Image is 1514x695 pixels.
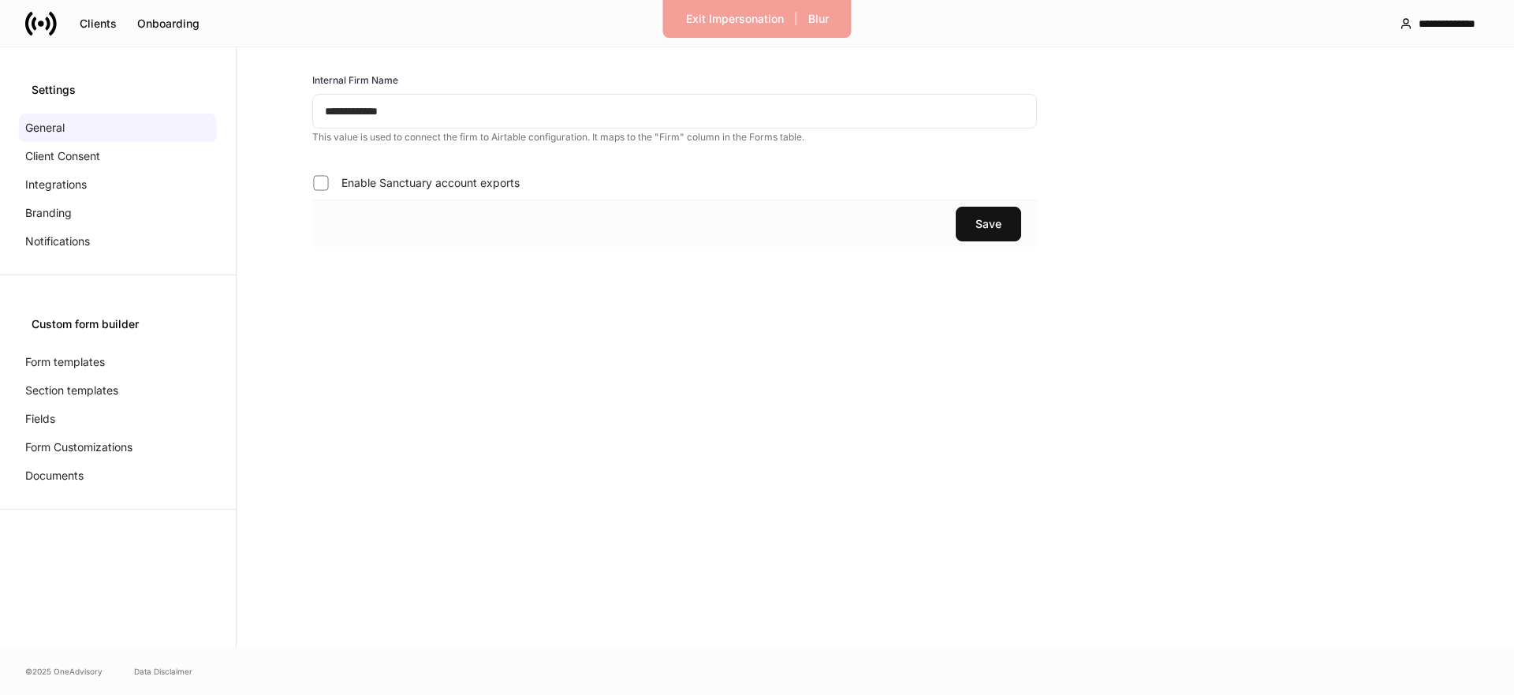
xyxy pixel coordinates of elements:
[808,13,829,24] div: Blur
[32,82,204,98] div: Settings
[956,207,1021,241] button: Save
[19,199,217,227] a: Branding
[19,227,217,256] a: Notifications
[19,376,217,405] a: Section templates
[127,11,210,36] button: Onboarding
[134,665,192,678] a: Data Disclaimer
[25,665,103,678] span: © 2025 OneAdvisory
[25,120,65,136] p: General
[312,131,1037,144] p: This value is used to connect the firm to Airtable configuration. It maps to the "Firm" column in...
[686,13,784,24] div: Exit Impersonation
[19,433,217,461] a: Form Customizations
[19,348,217,376] a: Form templates
[975,219,1001,230] div: Save
[676,6,794,32] button: Exit Impersonation
[137,18,200,29] div: Onboarding
[19,114,217,142] a: General
[19,405,217,433] a: Fields
[25,383,118,398] p: Section templates
[80,18,117,29] div: Clients
[19,461,217,490] a: Documents
[25,354,105,370] p: Form templates
[19,142,217,170] a: Client Consent
[798,6,839,32] button: Blur
[341,175,520,191] span: Enable Sanctuary account exports
[25,234,90,249] p: Notifications
[25,411,55,427] p: Fields
[32,316,204,332] div: Custom form builder
[25,148,100,164] p: Client Consent
[25,439,132,455] p: Form Customizations
[25,177,87,192] p: Integrations
[19,170,217,199] a: Integrations
[69,11,127,36] button: Clients
[25,205,72,221] p: Branding
[312,73,398,88] h6: Internal Firm Name
[25,468,84,484] p: Documents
